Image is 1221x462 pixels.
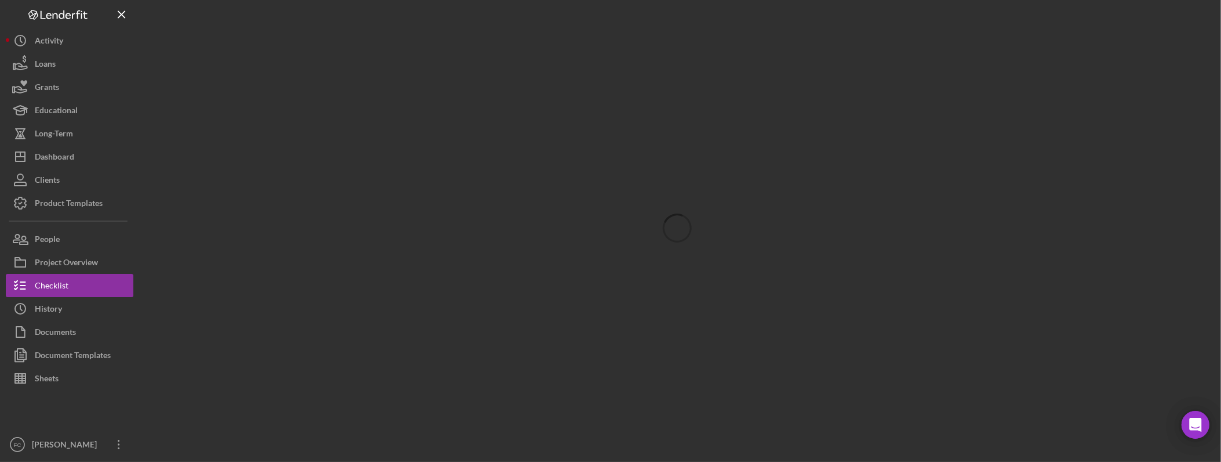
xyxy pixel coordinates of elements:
button: Activity [6,29,133,52]
button: Grants [6,75,133,99]
div: Educational [35,99,78,125]
button: Long-Term [6,122,133,145]
div: Dashboard [35,145,74,171]
div: Loans [35,52,56,78]
div: Activity [35,29,63,55]
div: Project Overview [35,251,98,277]
div: Open Intercom Messenger [1182,411,1209,439]
button: FC[PERSON_NAME] [6,433,133,456]
button: Loans [6,52,133,75]
div: Sheets [35,367,59,393]
button: Documents [6,320,133,344]
button: Product Templates [6,192,133,215]
div: Product Templates [35,192,103,218]
button: Clients [6,168,133,192]
div: [PERSON_NAME] [29,433,104,459]
div: People [35,228,60,254]
div: Clients [35,168,60,194]
div: History [35,297,62,323]
div: Document Templates [35,344,111,370]
div: Grants [35,75,59,102]
button: Dashboard [6,145,133,168]
button: Document Templates [6,344,133,367]
div: Documents [35,320,76,346]
button: Checklist [6,274,133,297]
button: People [6,228,133,251]
div: Long-Term [35,122,73,148]
button: Project Overview [6,251,133,274]
text: FC [14,442,21,448]
button: Sheets [6,367,133,390]
div: Checklist [35,274,68,300]
button: History [6,297,133,320]
button: Educational [6,99,133,122]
